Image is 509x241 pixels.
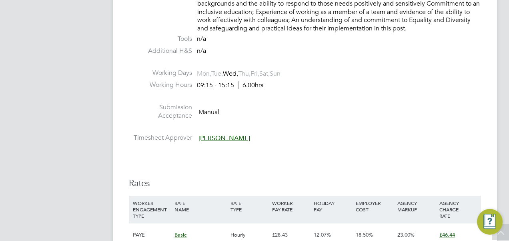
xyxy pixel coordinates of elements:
[129,35,192,43] label: Tools
[211,70,223,78] span: Tue,
[198,134,250,142] span: [PERSON_NAME]
[477,209,503,235] button: Engage Resource Center
[395,196,437,217] div: AGENCY MARKUP
[197,70,211,78] span: Mon,
[129,47,192,55] label: Additional H&S
[238,70,250,78] span: Thu,
[197,81,263,90] div: 09:15 - 15:15
[228,196,270,217] div: RATE TYPE
[270,196,312,217] div: WORKER PAY RATE
[172,196,228,217] div: RATE NAME
[270,70,281,78] span: Sun
[223,70,238,78] span: Wed,
[129,134,192,142] label: Timesheet Approver
[129,81,192,89] label: Working Hours
[250,70,259,78] span: Fri,
[198,108,219,116] span: Manual
[397,231,415,238] span: 23.00%
[259,70,270,78] span: Sat,
[356,231,373,238] span: 18.50%
[197,47,206,55] span: n/a
[129,103,192,120] label: Submission Acceptance
[129,178,481,189] h3: Rates
[439,231,455,238] span: £46.44
[437,196,479,223] div: AGENCY CHARGE RATE
[131,196,172,223] div: WORKER ENGAGEMENT TYPE
[129,69,192,77] label: Working Days
[174,231,186,238] span: Basic
[314,231,331,238] span: 12.07%
[312,196,353,217] div: HOLIDAY PAY
[354,196,395,217] div: EMPLOYER COST
[238,81,263,89] span: 6.00hrs
[197,35,206,43] span: n/a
